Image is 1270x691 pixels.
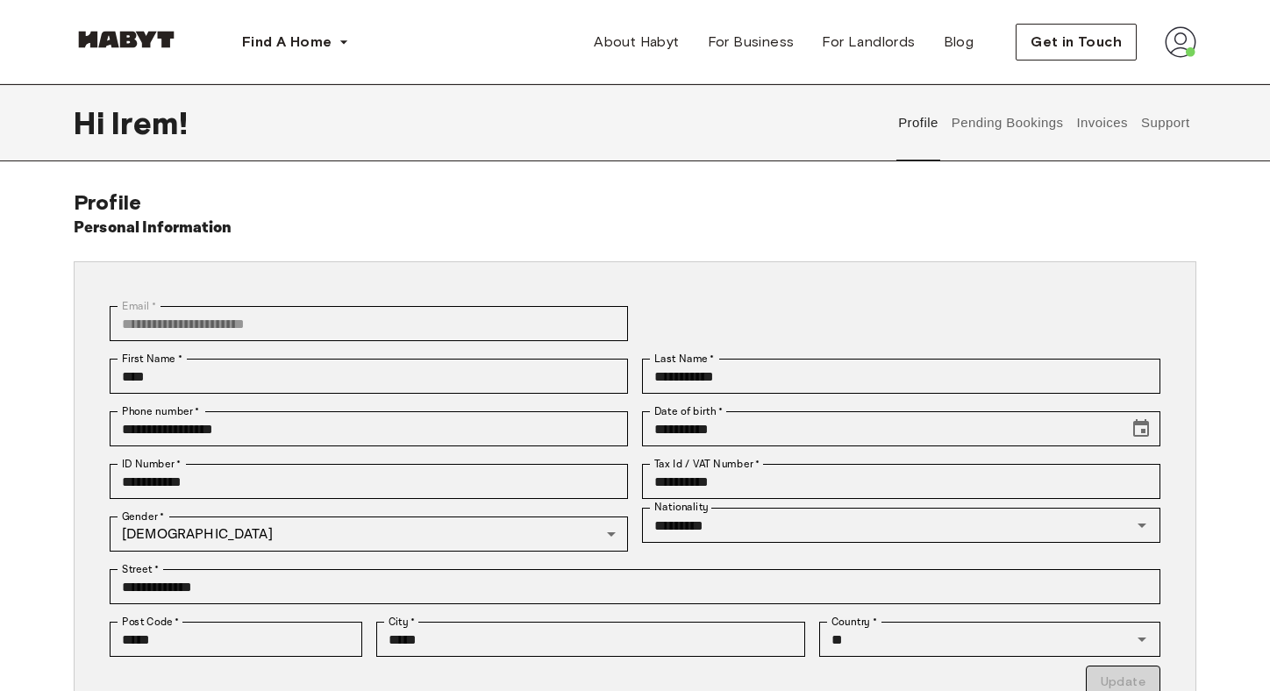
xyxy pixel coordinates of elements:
[949,84,1066,161] button: Pending Bookings
[1074,84,1130,161] button: Invoices
[122,509,164,524] label: Gender
[122,561,159,577] label: Street
[1130,627,1154,652] button: Open
[594,32,679,53] span: About Habyt
[822,32,915,53] span: For Landlords
[1130,513,1154,538] button: Open
[580,25,693,60] a: About Habyt
[242,32,332,53] span: Find A Home
[110,306,628,341] div: You can't change your email address at the moment. Please reach out to customer support in case y...
[74,31,179,48] img: Habyt
[74,216,232,240] h6: Personal Information
[896,84,941,161] button: Profile
[654,403,723,419] label: Date of birth
[654,500,709,515] label: Nationality
[122,456,181,472] label: ID Number
[654,351,715,367] label: Last Name
[1138,84,1192,161] button: Support
[708,32,795,53] span: For Business
[74,104,111,141] span: Hi
[74,189,141,215] span: Profile
[930,25,988,60] a: Blog
[389,614,416,630] label: City
[122,614,180,630] label: Post Code
[122,351,182,367] label: First Name
[1124,411,1159,446] button: Choose date, selected date is Jun 20, 2000
[1165,26,1196,58] img: avatar
[654,456,760,472] label: Tax Id / VAT Number
[228,25,363,60] button: Find A Home
[808,25,929,60] a: For Landlords
[694,25,809,60] a: For Business
[831,614,877,630] label: Country
[110,516,628,552] div: [DEMOGRAPHIC_DATA]
[111,104,188,141] span: Irem !
[892,84,1196,161] div: user profile tabs
[1031,32,1122,53] span: Get in Touch
[122,403,200,419] label: Phone number
[122,298,156,314] label: Email
[944,32,974,53] span: Blog
[1016,24,1137,61] button: Get in Touch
